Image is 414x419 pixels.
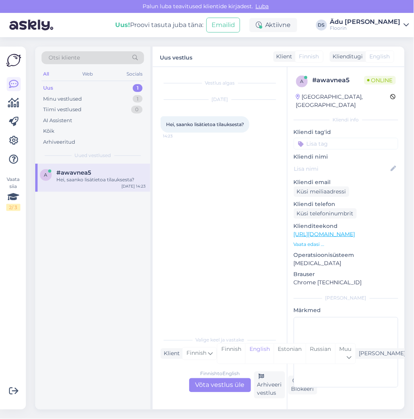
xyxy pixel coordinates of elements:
p: Kliendi tag'id [294,128,398,136]
div: Valige keel ja vastake [161,337,279,344]
div: Russian [306,344,335,364]
div: Kliendi info [294,116,398,123]
div: Uus [43,84,53,92]
div: Arhiveeritud [43,138,75,146]
div: Küsi telefoninumbrit [294,208,357,219]
div: English [245,344,274,364]
div: Hei, saanko lisätietoa tilauksesta? [56,176,146,183]
a: Ädu [PERSON_NAME]Floorin [330,19,409,31]
a: [URL][DOMAIN_NAME] [294,231,355,238]
p: Kliendi email [294,178,398,186]
input: Lisa nimi [294,164,389,173]
div: Web [81,69,95,79]
span: Online [364,76,396,85]
div: AI Assistent [43,117,72,125]
div: Vaata siia [6,176,20,211]
input: Lisa tag [294,138,398,150]
span: 14:23 [163,133,192,139]
p: Operatsioonisüsteem [294,251,398,259]
p: Brauser [294,271,398,279]
span: #awavnea5 [56,169,91,176]
span: Hei, saanko lisätietoa tilauksesta? [166,121,244,127]
div: Floorin [330,25,401,31]
p: Kliendi nimi [294,153,398,161]
div: Võta vestlus üle [189,378,251,392]
div: [PERSON_NAME] [294,295,398,302]
span: a [300,78,304,84]
div: Estonian [274,344,306,364]
div: 1 [133,84,143,92]
span: Otsi kliente [49,54,80,62]
div: # awavnea5 [313,76,364,85]
p: Chrome [TECHNICAL_ID] [294,279,398,287]
img: Askly Logo [6,53,21,68]
p: Kliendi telefon [294,200,398,208]
div: All [42,69,51,79]
span: Finnish [186,349,206,358]
div: Arhiveeri vestlus [254,372,285,399]
div: Proovi tasuta juba täna: [115,20,203,30]
div: Vestlus algas [161,79,279,87]
div: 0 [131,106,143,114]
div: Klient [273,52,293,61]
p: [MEDICAL_DATA] [294,259,398,267]
div: Kõik [43,127,54,135]
div: Klient [161,350,180,358]
div: Tiimi vestlused [43,106,81,114]
div: Finnish [217,344,245,364]
div: [PERSON_NAME] [356,350,406,358]
div: Finnish to English [200,370,240,377]
span: Finnish [299,52,319,61]
button: Emailid [206,18,240,33]
div: Ädu [PERSON_NAME] [330,19,401,25]
b: Uus! [115,21,130,29]
p: Klienditeekond [294,222,398,230]
span: English [370,52,390,61]
div: [DATE] [161,96,279,103]
div: 1 [133,95,143,103]
p: Märkmed [294,307,398,315]
div: Küsi meiliaadressi [294,186,349,197]
div: DS [316,20,327,31]
span: Muu [340,346,352,353]
label: Uus vestlus [160,51,192,62]
div: Aktiivne [249,18,297,32]
div: Klienditugi [330,52,363,61]
div: 2 / 3 [6,204,20,211]
div: Minu vestlused [43,95,82,103]
p: Vaata edasi ... [294,241,398,248]
span: Uued vestlused [75,152,111,159]
div: [GEOGRAPHIC_DATA], [GEOGRAPHIC_DATA] [296,93,390,109]
span: Luba [253,3,271,10]
div: [DATE] 14:23 [121,183,146,189]
span: a [44,172,48,178]
div: Socials [125,69,144,79]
